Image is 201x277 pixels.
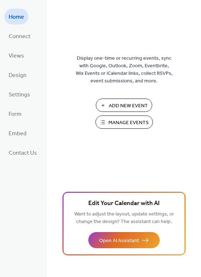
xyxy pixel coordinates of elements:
button: Add New Event [96,99,152,112]
span: Design [9,70,27,81]
a: Contact Us [4,145,41,160]
span: Edit Your Calendar with AI [88,199,160,209]
a: Connect [4,28,35,44]
a: Design [4,67,31,83]
a: Settings [4,86,34,102]
button: Open AI Assistant [88,232,160,248]
span: Open AI Assistant [99,237,139,245]
span: Home [9,12,24,23]
a: Form [4,106,26,122]
span: Add New Event [109,102,148,110]
span: Embed [9,128,27,140]
span: Contact Us [9,147,37,159]
span: Views [9,50,24,62]
span: Settings [9,89,30,101]
a: Views [4,47,28,63]
span: Manage Events [108,119,149,127]
span: Form [9,109,22,120]
button: Manage Events [95,115,153,129]
a: Embed [4,125,31,141]
span: Want to adjust the layout, update settings, or change the design? The assistant can help. [74,209,174,227]
a: Home [4,9,28,24]
span: Connect [9,31,31,42]
span: Display one-time or recurring events, sync with Google, Outlook, Zoom, Eventbrite, Wix Events or ... [76,55,173,85]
